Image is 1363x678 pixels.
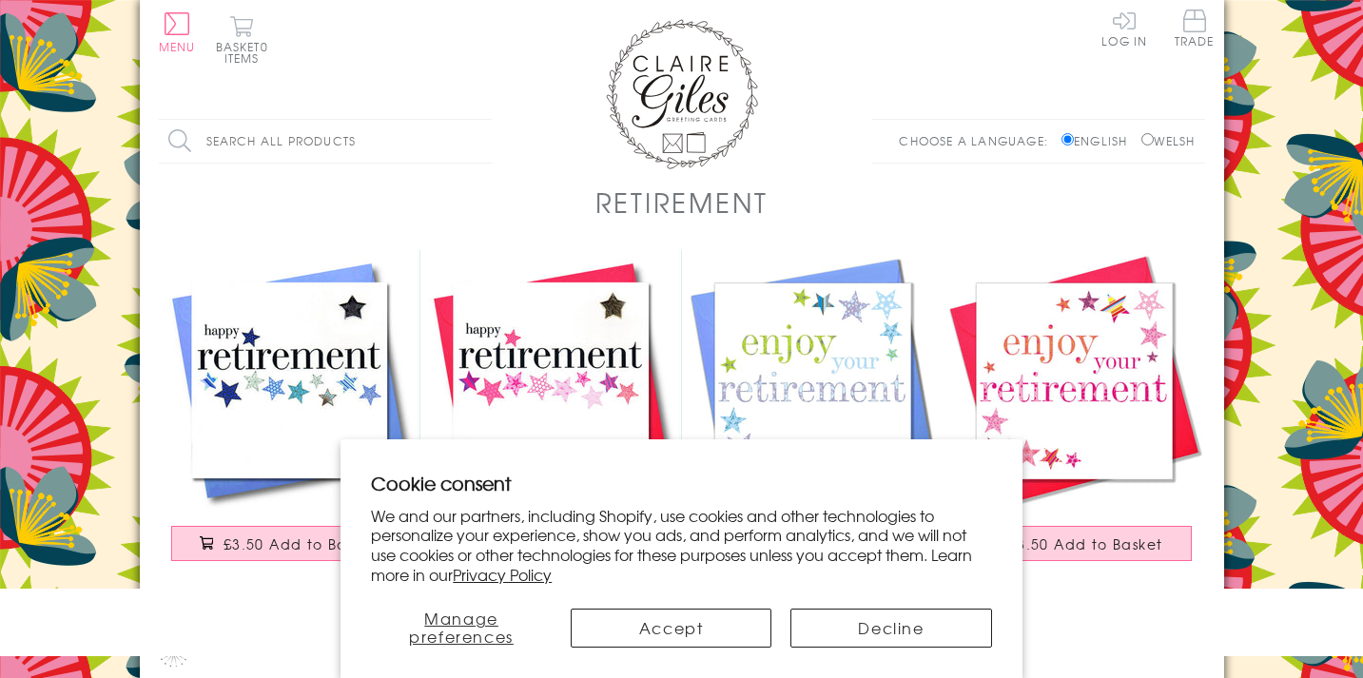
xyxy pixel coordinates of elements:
button: Manage preferences [371,609,552,648]
img: Congratulations and Good Luck Card, Pink Stars, enjoy your Retirement [944,250,1205,512]
a: Privacy Policy [453,563,552,586]
button: Basket0 items [216,15,268,64]
span: Trade [1175,10,1215,47]
span: £3.50 Add to Basket [224,534,379,553]
a: Congratulations and Good Luck Card, Blue Stars, enjoy your Retirement £3.50 Add to Basket [682,250,944,580]
img: Good Luck Retirement Card, Pink Stars, Embellished with a padded star [420,250,682,512]
h1: Retirement [595,183,769,222]
a: Congratulations and Good Luck Card, Pink Stars, enjoy your Retirement £3.50 Add to Basket [944,250,1205,580]
input: Search all products [159,120,492,163]
input: English [1061,133,1074,145]
img: Good Luck Retirement Card, Blue Stars, Embellished with a padded star [159,250,420,512]
button: Accept [571,609,771,648]
button: £3.50 Add to Basket [956,526,1192,561]
img: Claire Giles Greetings Cards [606,19,758,169]
p: We and our partners, including Shopify, use cookies and other technologies to personalize your ex... [371,506,992,585]
input: Search [473,120,492,163]
a: Good Luck Retirement Card, Blue Stars, Embellished with a padded star £3.50 Add to Basket [159,250,420,580]
span: Manage preferences [409,607,514,648]
input: Welsh [1141,133,1154,145]
p: Choose a language: [899,132,1058,149]
button: Decline [790,609,991,648]
button: Menu [159,12,196,52]
button: £3.50 Add to Basket [171,526,407,561]
a: Trade [1175,10,1215,50]
img: Congratulations and Good Luck Card, Blue Stars, enjoy your Retirement [682,250,944,512]
a: Log In [1101,10,1147,47]
span: Menu [159,38,196,55]
a: Good Luck Retirement Card, Pink Stars, Embellished with a padded star £3.50 Add to Basket [420,250,682,580]
h2: Cookie consent [371,470,992,496]
span: 0 items [224,38,268,67]
span: £3.50 Add to Basket [1008,534,1163,553]
label: Welsh [1141,132,1196,149]
label: English [1061,132,1137,149]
